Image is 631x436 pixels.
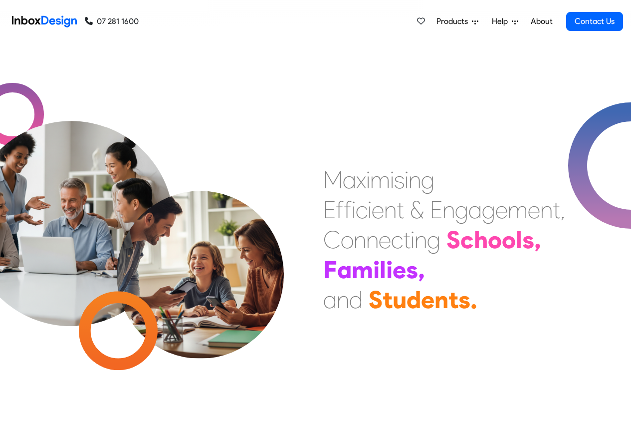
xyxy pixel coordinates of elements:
a: About [528,11,555,31]
div: a [343,165,356,195]
div: Maximising Efficient & Engagement, Connecting Schools, Families, and Students. [323,165,565,315]
div: n [442,195,455,225]
div: c [460,225,474,255]
div: s [406,255,418,285]
div: l [516,225,522,255]
span: Products [436,15,472,27]
div: s [522,225,534,255]
div: m [508,195,528,225]
div: a [337,255,352,285]
a: Help [488,11,522,31]
div: n [409,165,421,195]
div: m [352,255,373,285]
div: d [407,285,421,315]
div: E [323,195,336,225]
div: n [434,285,448,315]
div: n [337,285,349,315]
a: Products [432,11,482,31]
div: c [391,225,403,255]
div: E [430,195,442,225]
img: parents_with_child.png [96,149,305,359]
div: c [356,195,368,225]
div: M [323,165,343,195]
div: i [390,165,394,195]
div: a [323,285,337,315]
div: i [368,195,372,225]
div: . [470,285,477,315]
div: , [534,225,541,255]
div: i [373,255,380,285]
div: u [393,285,407,315]
div: f [344,195,352,225]
div: i [366,165,370,195]
div: a [468,195,482,225]
div: e [379,225,391,255]
div: i [405,165,409,195]
div: n [415,225,427,255]
div: n [540,195,553,225]
div: S [446,225,460,255]
div: e [421,285,434,315]
div: e [372,195,384,225]
a: 07 281 1600 [85,15,139,27]
div: o [502,225,516,255]
div: s [394,165,405,195]
span: Help [492,15,512,27]
div: t [383,285,393,315]
div: g [455,195,468,225]
div: f [336,195,344,225]
div: g [421,165,434,195]
div: t [448,285,458,315]
div: g [482,195,495,225]
div: d [349,285,363,315]
div: , [418,255,425,285]
div: t [403,225,411,255]
div: t [553,195,560,225]
div: i [352,195,356,225]
div: o [488,225,502,255]
div: i [386,255,393,285]
div: x [356,165,366,195]
div: C [323,225,341,255]
div: n [384,195,397,225]
div: i [411,225,415,255]
div: n [354,225,366,255]
div: l [380,255,386,285]
div: S [369,285,383,315]
div: m [370,165,390,195]
div: e [393,255,406,285]
div: e [495,195,508,225]
div: , [560,195,565,225]
div: o [341,225,354,255]
div: s [458,285,470,315]
div: n [366,225,379,255]
div: g [427,225,440,255]
div: F [323,255,337,285]
div: t [397,195,404,225]
div: e [528,195,540,225]
div: h [474,225,488,255]
div: & [410,195,424,225]
a: Contact Us [566,12,623,31]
